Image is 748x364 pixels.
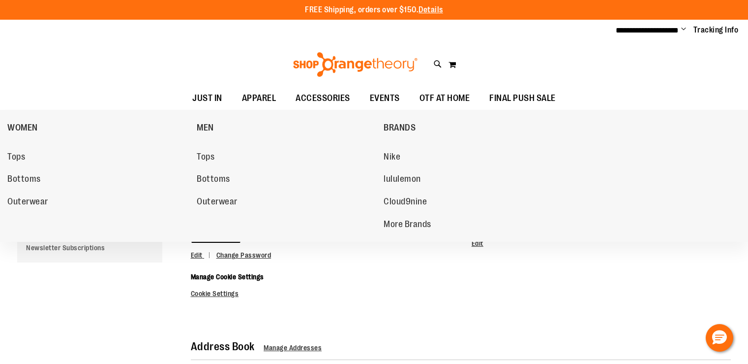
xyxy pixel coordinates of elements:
[7,197,48,209] span: Outerwear
[384,197,427,209] span: Cloud9nine
[384,174,421,186] span: lululemon
[191,251,203,259] span: Edit
[197,197,238,209] span: Outerwear
[472,239,483,247] a: Edit
[17,240,162,255] a: Newsletter Subscriptions
[384,115,568,140] a: BRANDS
[232,87,286,110] a: APPAREL
[182,87,232,110] a: JUST IN
[197,152,214,164] span: Tops
[384,219,431,232] span: More Brands
[360,87,410,110] a: EVENTS
[191,340,255,353] strong: Address Book
[7,123,38,135] span: WOMEN
[489,87,556,109] span: FINAL PUSH SALE
[264,344,322,352] a: Manage Addresses
[681,25,686,35] button: Account menu
[370,87,400,109] span: EVENTS
[7,174,41,186] span: Bottoms
[292,52,419,77] img: Shop Orangetheory
[419,5,443,14] a: Details
[410,87,480,110] a: OTF AT HOME
[305,4,443,16] p: FREE Shipping, orders over $150.
[693,25,739,35] a: Tracking Info
[419,87,470,109] span: OTF AT HOME
[197,115,379,140] a: MEN
[242,87,276,109] span: APPAREL
[197,174,230,186] span: Bottoms
[7,115,192,140] a: WOMEN
[191,273,264,281] span: Manage Cookie Settings
[286,87,360,110] a: ACCESSORIES
[706,324,733,352] button: Hello, have a question? Let’s chat.
[384,123,416,135] span: BRANDS
[191,290,239,298] a: Cookie Settings
[197,123,214,135] span: MEN
[216,251,271,259] a: Change Password
[479,87,566,110] a: FINAL PUSH SALE
[192,87,222,109] span: JUST IN
[296,87,350,109] span: ACCESSORIES
[384,152,400,164] span: Nike
[191,251,215,259] a: Edit
[7,152,25,164] span: Tops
